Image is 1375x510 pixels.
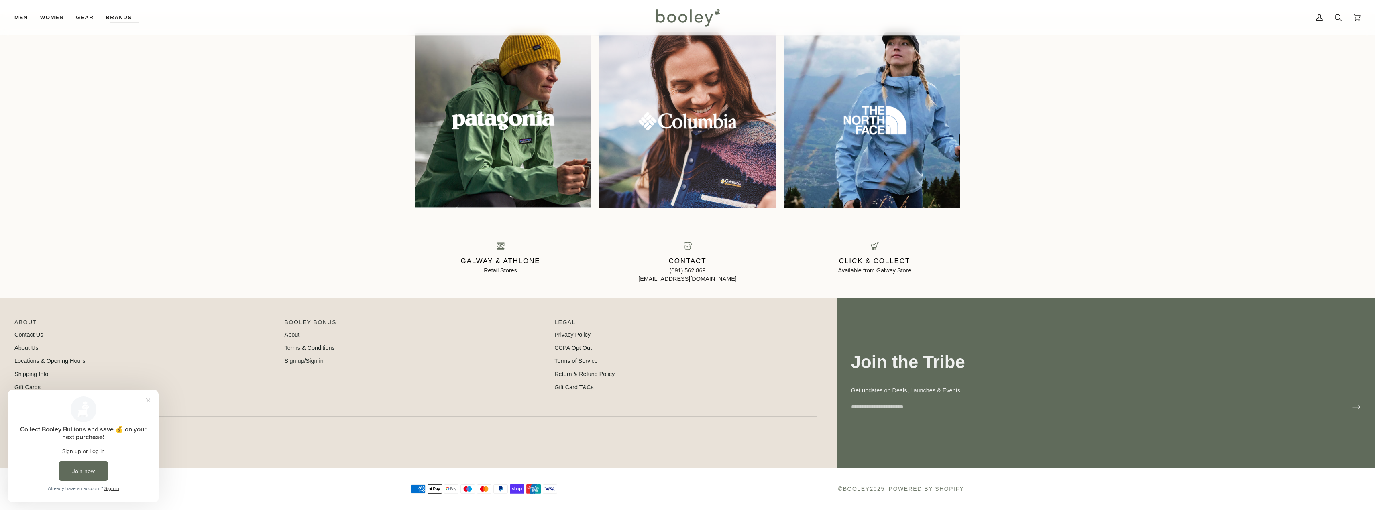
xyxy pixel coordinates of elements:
[106,14,132,22] span: Brands
[598,256,777,266] p: Contact
[851,400,1339,415] input: your-email@example.com
[14,318,277,331] p: Pipeline_Footer Main
[14,331,43,338] a: Contact Us
[554,371,615,377] a: Return & Refund Policy
[285,318,547,331] p: Booley Bonus
[14,345,38,351] a: About Us
[14,358,86,364] a: Locations & Opening Hours
[8,390,159,502] iframe: Loyalty program pop-up with offers and actions
[889,486,964,492] a: Powered by Shopify
[14,371,48,377] a: Shipping Info
[638,267,737,282] a: (091) 562 869[EMAIL_ADDRESS][DOMAIN_NAME]
[76,14,94,22] span: Gear
[851,351,1361,373] h3: Join the Tribe
[285,358,324,364] a: Sign up/Sign in
[14,384,41,390] a: Gift Cards
[851,386,1361,395] p: Get updates on Deals, Launches & Events
[40,14,64,22] span: Women
[652,6,723,29] img: Booley
[14,14,28,22] span: Men
[554,358,598,364] a: Terms of Service
[838,267,911,274] a: Available from Galway Store
[838,485,885,493] span: © 2025
[484,267,517,274] a: Retail Stores
[785,256,964,266] p: Click & Collect
[285,331,300,338] a: About
[411,256,590,266] p: Galway & Athlone
[554,331,591,338] a: Privacy Policy
[285,345,335,351] a: Terms & Conditions
[554,384,594,390] a: Gift Card T&Cs
[1339,401,1361,414] button: Join
[554,345,592,351] a: CCPA Opt Out
[843,486,870,492] a: Booley
[554,318,817,331] p: Pipeline_Footer Sub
